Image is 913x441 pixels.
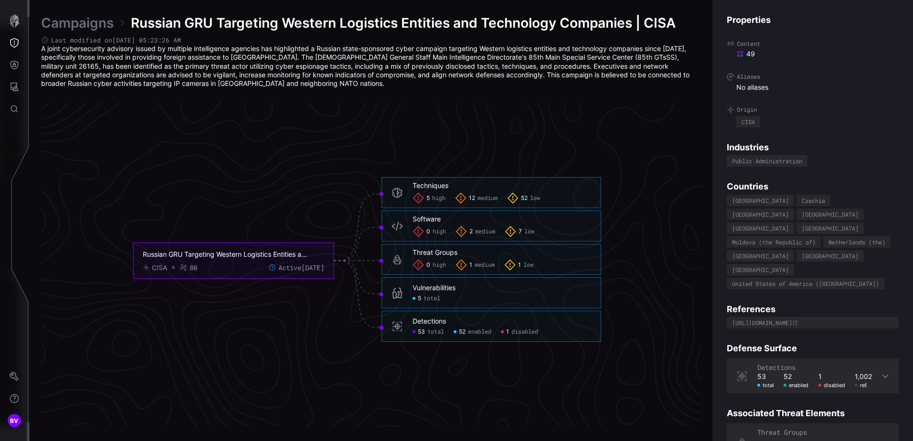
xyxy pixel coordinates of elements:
[518,262,521,269] span: 1
[727,14,899,25] h4: Properties
[418,328,425,336] span: 53
[475,262,495,269] span: medium
[51,36,181,44] span: Last modified on
[736,83,768,92] span: No aliases
[469,228,473,236] span: 2
[301,263,324,272] time: [DATE]
[413,317,446,325] div: Detections
[469,195,475,202] span: 12
[511,328,538,336] span: disabled
[732,267,789,273] div: [GEOGRAPHIC_DATA]
[732,198,789,203] div: [GEOGRAPHIC_DATA]
[732,211,789,217] div: [GEOGRAPHIC_DATA]
[469,262,472,269] span: 1
[0,409,28,431] button: BV
[10,416,19,426] span: BV
[732,253,789,259] div: [GEOGRAPHIC_DATA]
[757,372,774,381] div: 53
[736,50,899,58] div: 49
[418,295,421,303] span: 5
[732,158,802,164] div: Public Administration
[757,428,807,437] span: Threat Groups
[424,295,440,303] span: total
[727,73,899,81] label: Aliases
[475,228,495,236] span: medium
[278,263,324,272] span: Active
[519,228,522,236] span: 7
[732,225,789,231] div: [GEOGRAPHIC_DATA]
[413,181,448,190] div: Techniques
[784,372,808,381] div: 52
[426,262,430,269] span: 0
[757,382,774,388] div: total
[727,343,899,354] h4: Defense Surface
[802,225,859,231] div: [GEOGRAPHIC_DATA]
[426,195,430,202] span: 5
[521,195,528,202] span: 52
[742,119,755,125] div: CISA
[732,239,816,245] div: Moldova (the Republic of)
[433,262,446,269] span: high
[468,328,491,336] span: enabled
[818,382,845,388] div: disabled
[818,372,845,381] div: 1
[426,228,430,236] span: 0
[802,211,859,217] div: [GEOGRAPHIC_DATA]
[478,195,498,202] span: medium
[143,250,310,259] div: Russian GRU Targeting Western Logistics Entities and Technology Companies | CISA
[727,181,899,192] h4: Countries
[506,328,509,336] span: 1
[41,14,114,31] a: Campaigns
[828,239,885,245] div: Netherlands (the)
[413,283,456,292] div: Vulnerabilities
[190,263,197,272] div: 80
[855,382,872,388] div: ref.
[459,328,466,336] span: 52
[727,40,899,47] label: Content
[784,382,808,388] div: enabled
[727,304,899,315] h4: References
[727,142,899,153] h4: Industries
[413,215,441,223] div: Software
[855,372,872,381] div: 1,002
[727,315,899,328] a: [URL][DOMAIN_NAME]
[757,363,796,372] span: Detections
[802,198,825,203] div: Czechia
[152,263,167,272] div: CISA
[727,358,899,393] div: Detections53 total52 enabled1 disabled1,002 ref.
[727,106,899,114] label: Origin
[413,248,457,257] div: Threat Groups
[112,36,181,44] time: [DATE] 05:23:26 AM
[530,195,540,202] span: low
[727,408,899,419] h4: Associated Threat Elements
[432,195,446,202] span: high
[41,44,701,88] p: A joint cybersecurity advisory issued by multiple intelligence agencies has highlighted a Russian...
[523,262,533,269] span: low
[802,253,859,259] div: [GEOGRAPHIC_DATA]
[433,228,446,236] span: high
[732,320,792,325] div: [URL][DOMAIN_NAME]
[732,281,879,286] div: United States of America ([GEOGRAPHIC_DATA])
[427,328,444,336] span: total
[524,228,534,236] span: low
[131,14,676,31] span: Russian GRU Targeting Western Logistics Entities and Technology Companies | CISA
